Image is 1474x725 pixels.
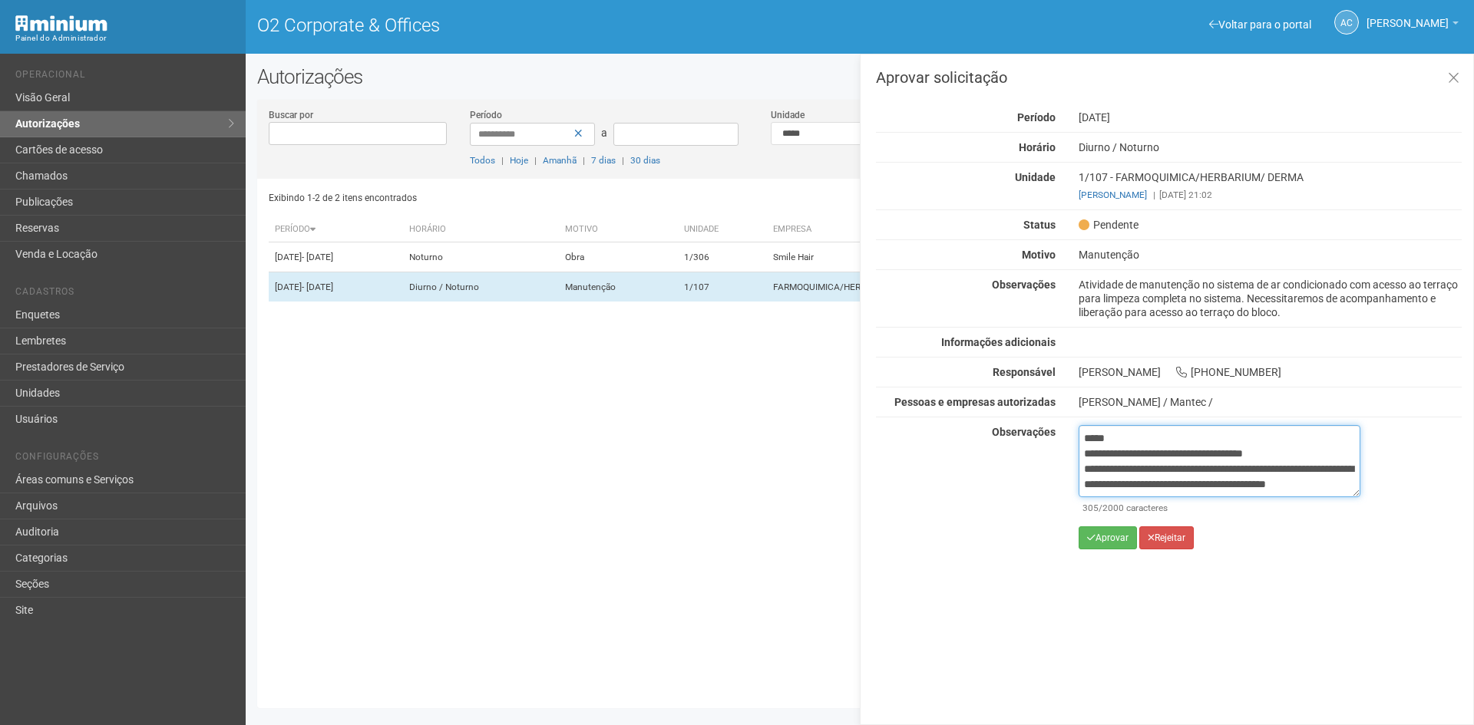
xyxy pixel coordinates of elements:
strong: Pessoas e empresas autorizadas [894,396,1056,408]
h1: O2 Corporate & Offices [257,15,848,35]
strong: Responsável [993,366,1056,378]
span: - [DATE] [302,252,333,262]
li: Cadastros [15,286,234,302]
button: Rejeitar [1139,526,1194,549]
span: - [DATE] [302,282,333,292]
span: Ana Carla de Carvalho Silva [1367,2,1449,29]
td: [DATE] [269,242,403,272]
strong: Observações [992,278,1056,291]
strong: Motivo [1022,249,1056,261]
td: Obra [559,242,679,272]
h3: Aprovar solicitação [876,70,1462,85]
span: | [583,155,585,166]
div: Painel do Administrador [15,31,234,45]
td: Noturno [403,242,559,272]
td: [DATE] [269,272,403,302]
span: 305 [1082,503,1099,513]
td: Diurno / Noturno [403,272,559,302]
div: Diurno / Noturno [1067,140,1473,154]
div: Atividade de manutenção no sistema de ar condicionado com acesso ao terraço para limpeza completa... [1067,278,1473,319]
strong: Observações [992,426,1056,438]
a: Fechar [1438,62,1469,95]
div: [PERSON_NAME] [PHONE_NUMBER] [1067,365,1473,379]
a: [PERSON_NAME] [1079,189,1147,200]
a: [PERSON_NAME] [1367,19,1459,31]
td: Smile Hair [767,242,1089,272]
strong: Status [1023,219,1056,231]
td: FARMOQUIMICA/HERBARIUM/ DERMA [767,272,1089,302]
strong: Horário [1019,141,1056,153]
a: Todos [470,155,495,166]
div: /2000 caracteres [1082,501,1357,515]
div: Exibindo 1-2 de 2 itens encontrados [269,186,855,209]
th: Horário [403,217,559,242]
td: 1/306 [678,242,767,272]
label: Buscar por [269,108,313,122]
th: Motivo [559,217,679,242]
th: Empresa [767,217,1089,242]
th: Período [269,217,403,242]
a: 30 dias [630,155,660,166]
span: | [1153,189,1155,200]
div: [DATE] 21:02 [1079,188,1462,202]
td: Manutenção [559,272,679,302]
span: Pendente [1079,218,1139,232]
div: Manutenção [1067,248,1473,262]
span: | [501,155,504,166]
a: Voltar para o portal [1209,18,1311,31]
label: Período [470,108,502,122]
li: Configurações [15,451,234,467]
a: AC [1334,10,1359,35]
div: [PERSON_NAME] / Mantec / [1079,395,1462,409]
strong: Informações adicionais [941,336,1056,348]
span: a [601,127,607,139]
span: | [622,155,624,166]
td: 1/107 [678,272,767,302]
img: Minium [15,15,107,31]
a: 7 dias [591,155,616,166]
strong: Unidade [1015,171,1056,183]
strong: Período [1017,111,1056,124]
li: Operacional [15,69,234,85]
label: Unidade [771,108,805,122]
button: Aprovar [1079,526,1137,549]
span: | [534,155,537,166]
h2: Autorizações [257,65,1462,88]
div: 1/107 - FARMOQUIMICA/HERBARIUM/ DERMA [1067,170,1473,202]
div: [DATE] [1067,110,1473,124]
a: Amanhã [543,155,577,166]
th: Unidade [678,217,767,242]
a: Hoje [510,155,528,166]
